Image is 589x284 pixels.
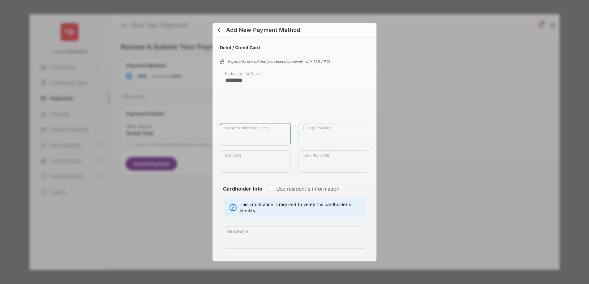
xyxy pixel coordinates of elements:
[276,186,339,192] label: Use resident's information
[220,45,260,50] h4: Debit / Credit Card
[220,96,369,123] iframe: To enrich screen reader interactions, please activate Accessibility in Grammarly extension settings
[220,58,369,64] div: Payments stored and processed securely with TLS / PCI
[223,186,263,203] strong: Cardholder Info
[240,201,363,214] span: This information is required to verify the cardholder's identity.
[226,27,300,33] div: Add New Payment Method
